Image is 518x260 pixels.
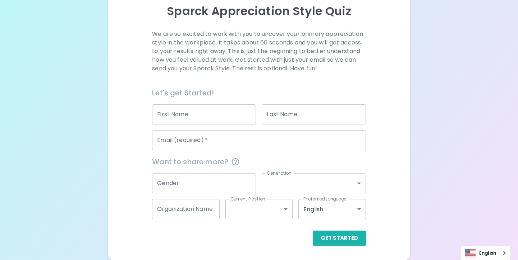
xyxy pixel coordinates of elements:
[313,231,366,246] button: Get Started
[461,246,510,260] a: English
[267,170,292,176] label: Generation
[461,246,511,260] aside: Language selected: English
[298,199,366,219] div: English
[230,196,265,202] label: Current Position
[152,156,366,167] span: Want to share more?
[303,196,347,202] label: Preferred Language
[461,246,511,260] div: Language
[152,30,366,73] p: We are so excited to work with you to uncover your primary appreciation style in the workplace. I...
[116,4,402,18] p: Sparck Appreciation Style Quiz
[152,87,366,99] h6: Let's get Started!
[231,157,240,166] svg: This information is completely confidential and only used for aggregated appreciation studies at ...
